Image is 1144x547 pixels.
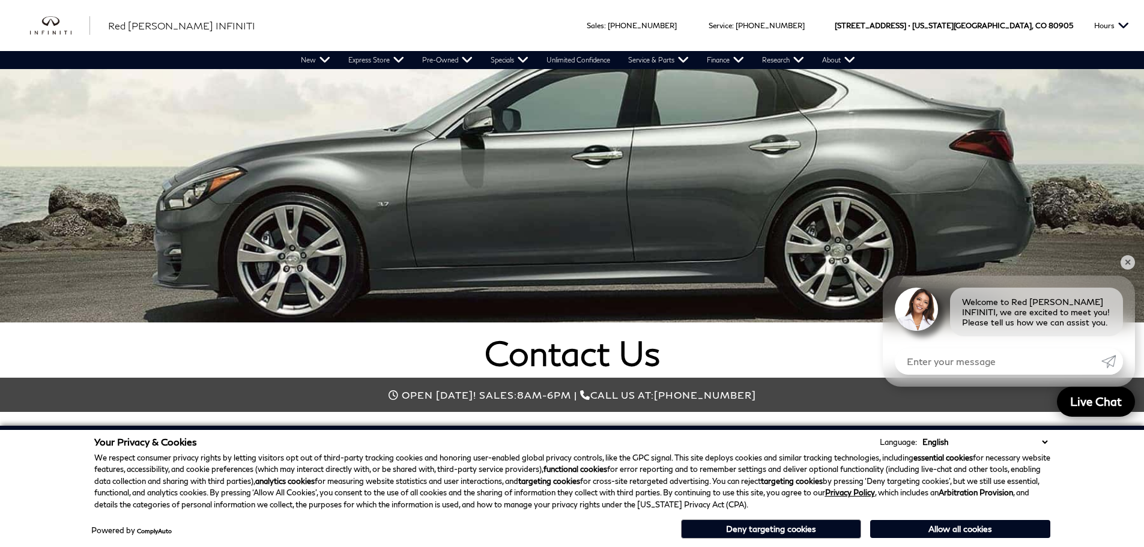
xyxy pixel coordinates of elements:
h1: Contact Us [161,334,984,372]
strong: analytics cookies [255,476,315,486]
span: [PHONE_NUMBER] [654,389,756,400]
a: ComplyAuto [137,527,172,534]
div: Language: [880,438,917,446]
a: Pre-Owned [413,51,482,69]
a: Express Store [339,51,413,69]
span: Sales: [479,389,517,400]
button: Deny targeting cookies [681,519,861,539]
a: Privacy Policy [825,488,875,497]
div: Welcome to Red [PERSON_NAME] INFINITI, we are excited to meet you! Please tell us how we can assi... [950,288,1123,336]
img: Agent profile photo [895,288,938,331]
a: Live Chat [1057,387,1135,417]
a: Specials [482,51,537,69]
button: Allow all cookies [870,520,1050,538]
a: Submit [1101,348,1123,375]
a: About [813,51,864,69]
span: Sales [587,21,604,30]
div: Powered by [91,527,172,534]
a: Finance [698,51,753,69]
a: Research [753,51,813,69]
a: Service & Parts [619,51,698,69]
a: infiniti [30,16,90,35]
span: | [574,389,577,400]
a: [PHONE_NUMBER] [608,21,677,30]
div: Call us at: [161,389,984,400]
span: Red [PERSON_NAME] INFINITI [108,20,255,31]
p: We respect consumer privacy rights by letting visitors opt out of third-party tracking cookies an... [94,452,1050,511]
input: Enter your message [895,348,1101,375]
a: Red [PERSON_NAME] INFINITI [108,19,255,33]
span: 8am-6pm [517,389,571,400]
img: INFINITI [30,16,90,35]
strong: Arbitration Provision [939,488,1013,497]
span: Live Chat [1064,394,1128,409]
span: Open [DATE]! [402,389,476,400]
span: : [604,21,606,30]
strong: essential cookies [913,453,973,462]
span: : [732,21,734,30]
strong: functional cookies [543,464,607,474]
strong: targeting cookies [518,476,580,486]
a: [STREET_ADDRESS] • [US_STATE][GEOGRAPHIC_DATA], CO 80905 [835,21,1073,30]
a: Unlimited Confidence [537,51,619,69]
span: Your Privacy & Cookies [94,436,197,447]
a: New [292,51,339,69]
a: [PHONE_NUMBER] [736,21,805,30]
select: Language Select [919,436,1050,448]
nav: Main Navigation [292,51,864,69]
span: Service [709,21,732,30]
strong: targeting cookies [761,476,823,486]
